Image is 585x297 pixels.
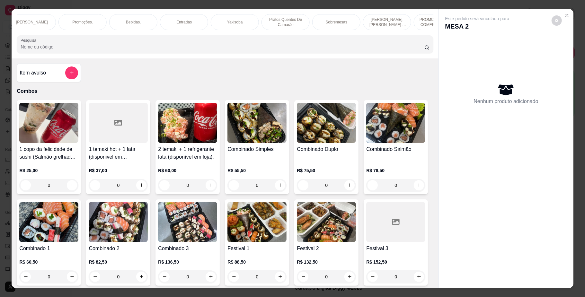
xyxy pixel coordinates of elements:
[72,20,93,25] p: Promoções.
[445,15,510,22] p: Este pedido será vinculado para
[176,20,192,25] p: Entradas
[419,17,456,27] p: PROMOÇÕES PARA COMER NO LOCAL
[158,259,217,265] p: R$ 136,50
[366,245,425,252] h4: Festival 3
[89,245,148,252] h4: Combinado 2
[136,180,146,190] button: increase-product-quantity
[227,145,287,153] h4: Combinado Simples
[297,145,356,153] h4: Combinado Duplo
[19,202,78,242] img: product-image
[158,103,217,143] img: product-image
[227,103,287,143] img: product-image
[267,17,304,27] p: Pratos Quentes De Camarão
[89,202,148,242] img: product-image
[65,66,78,79] button: add-separate-item
[89,145,148,161] h4: 1 temaki hot + 1 lata (disponivel em [GEOGRAPHIC_DATA])
[562,10,572,21] button: Close
[21,44,424,50] input: Pesquisa
[158,245,217,252] h4: Combinado 3
[136,272,146,282] button: increase-product-quantity
[21,180,31,190] button: decrease-product-quantity
[552,15,562,26] button: decrease-product-quantity
[227,245,287,252] h4: Festival 1
[90,180,100,190] button: decrease-product-quantity
[21,272,31,282] button: decrease-product-quantity
[227,259,287,265] p: R$ 88,50
[366,145,425,153] h4: Combinado Salmão
[366,167,425,174] p: R$ 78,50
[21,38,39,43] label: Pesquisa
[159,272,170,282] button: decrease-product-quantity
[227,20,243,25] p: Yakisoba
[126,20,141,25] p: Bebidas.
[19,167,78,174] p: R$ 25,00
[227,202,287,242] img: product-image
[297,259,356,265] p: R$ 132,50
[366,259,425,265] p: R$ 152,50
[474,98,538,105] p: Nenhum produto adicionado
[89,167,148,174] p: R$ 37,00
[67,272,77,282] button: increase-product-quantity
[19,103,78,143] img: product-image
[158,202,217,242] img: product-image
[158,167,217,174] p: R$ 60,00
[89,259,148,265] p: R$ 82,50
[297,103,356,143] img: product-image
[227,167,287,174] p: R$ 55,50
[16,20,48,25] p: [PERSON_NAME]
[368,17,406,27] p: [PERSON_NAME], [PERSON_NAME] & [PERSON_NAME]
[326,20,347,25] p: Sobremesas
[158,145,217,161] h4: 2 temaki + 1 refrigerante lata (disponível em loja).
[206,272,216,282] button: increase-product-quantity
[20,69,46,77] h4: Item avulso
[17,87,433,95] p: Combos
[297,245,356,252] h4: Festival 2
[19,145,78,161] h4: 1 copo da felicidade de sushi (Salmão grelhado) 200ml + 1 lata (disponivel em [GEOGRAPHIC_DATA])
[19,259,78,265] p: R$ 60,50
[90,272,100,282] button: decrease-product-quantity
[19,245,78,252] h4: Combinado 1
[366,103,425,143] img: product-image
[297,167,356,174] p: R$ 75,50
[445,22,510,31] p: MESA 2
[67,180,77,190] button: increase-product-quantity
[297,202,356,242] img: product-image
